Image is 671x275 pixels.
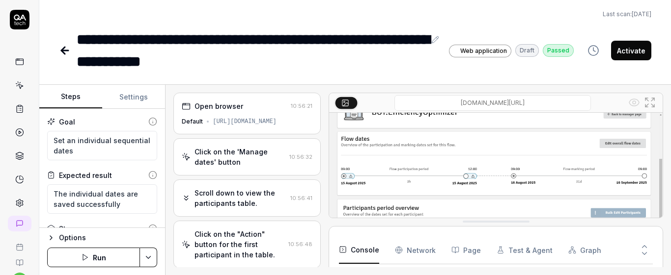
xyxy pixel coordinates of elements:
a: Book a call with us [4,235,35,251]
div: Click on the "Action" button for the first participant in the table. [195,229,284,260]
div: Options [59,232,157,244]
a: Documentation [4,251,35,267]
button: Options [47,232,157,244]
a: New conversation [8,216,31,231]
time: [DATE] [632,10,651,18]
time: 10:56:41 [290,195,312,201]
button: Run [47,248,140,267]
button: Test & Agent [497,236,553,264]
button: Last scan:[DATE] [603,10,651,19]
button: Open in full screen [642,95,658,110]
button: Console [339,236,379,264]
time: 10:56:21 [291,102,312,109]
div: Expected result [59,170,112,180]
div: Passed [543,44,574,57]
div: Open browser [195,101,243,111]
button: Show all interative elements [626,95,642,110]
div: Steps [59,224,79,234]
div: Goal [59,117,75,127]
div: Default [182,117,203,126]
button: Activate [611,41,651,60]
div: Click on the 'Manage dates' button [195,147,285,167]
time: 10:56:32 [289,153,312,160]
button: Steps [39,85,102,109]
button: View version history [582,41,605,60]
time: 10:56:48 [288,241,312,248]
div: Draft [515,44,539,57]
span: Last scan: [603,10,651,19]
button: Page [451,236,481,264]
span: Web application [460,47,507,55]
div: [URL][DOMAIN_NAME] [213,117,277,126]
button: Settings [102,85,165,109]
div: Scroll down to view the participants table. [195,188,286,208]
button: Graph [568,236,601,264]
a: Web application [449,44,511,57]
button: Network [395,236,436,264]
